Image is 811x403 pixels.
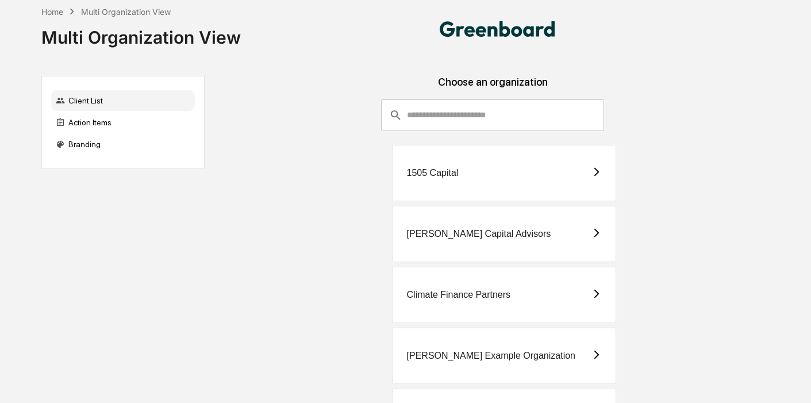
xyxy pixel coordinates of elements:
[407,351,575,361] div: [PERSON_NAME] Example Organization
[51,112,195,133] div: Action Items
[407,290,511,300] div: Climate Finance Partners
[407,168,459,178] div: 1505 Capital
[41,7,63,17] div: Home
[41,18,241,48] div: Multi Organization View
[440,21,555,37] img: Dziura Compliance Consulting, LLC
[214,76,771,99] div: Choose an organization
[51,90,195,111] div: Client List
[81,7,171,17] div: Multi Organization View
[51,134,195,155] div: Branding
[381,99,604,131] div: consultant-dashboard__filter-organizations-search-bar
[407,229,551,239] div: [PERSON_NAME] Capital Advisors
